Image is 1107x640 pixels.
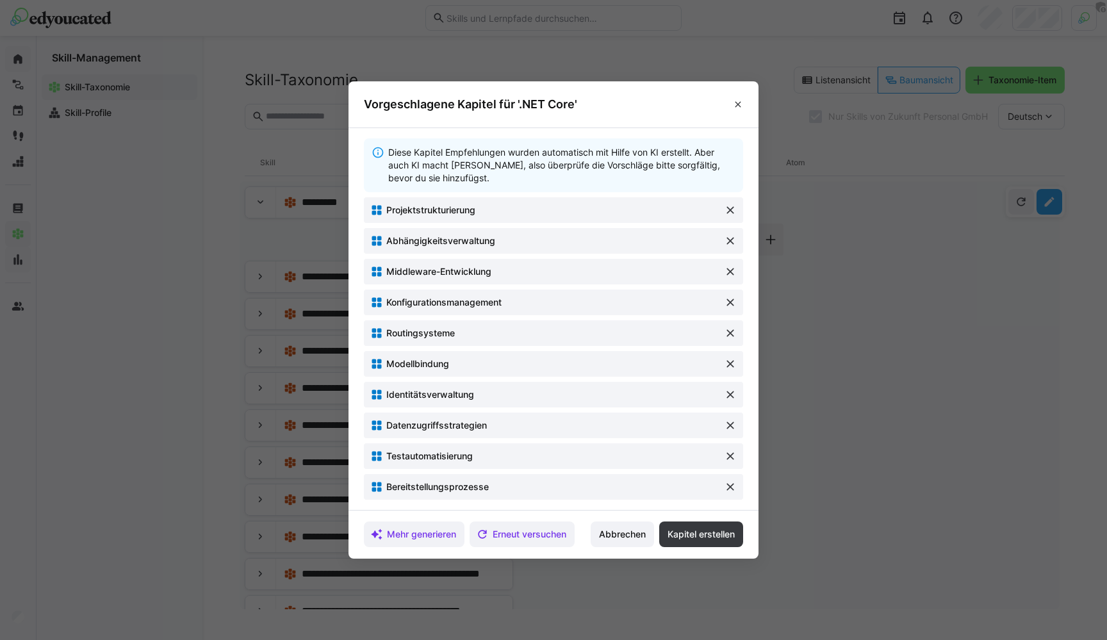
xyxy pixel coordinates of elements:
button: Erneut versuchen [470,521,575,547]
div: Diese Kapitel Empfehlungen wurden automatisch mit Hilfe von KI erstellt. Aber auch KI macht [PERS... [388,146,733,185]
p: Abhängigkeitsverwaltung [386,234,495,247]
p: Middleware-Entwicklung [386,265,491,278]
p: Projektstrukturierung [386,204,475,217]
span: Erneut versuchen [491,528,568,541]
p: Identitätsverwaltung [386,388,474,401]
span: Kapitel erstellen [666,528,737,541]
p: Bereitstellungsprozesse [386,480,489,493]
button: Kapitel erstellen [659,521,743,547]
button: Mehr generieren [364,521,464,547]
button: Abbrechen [591,521,654,547]
span: Mehr generieren [385,528,458,541]
p: Routingsysteme [386,327,455,340]
h3: Vorgeschlagene Kapitel für '.NET Core' [364,97,577,111]
p: Konfigurationsmanagement [386,296,502,309]
p: Modellbindung [386,357,449,370]
p: Testautomatisierung [386,450,473,463]
p: Datenzugriffsstrategien [386,419,487,432]
span: Abbrechen [597,528,648,541]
